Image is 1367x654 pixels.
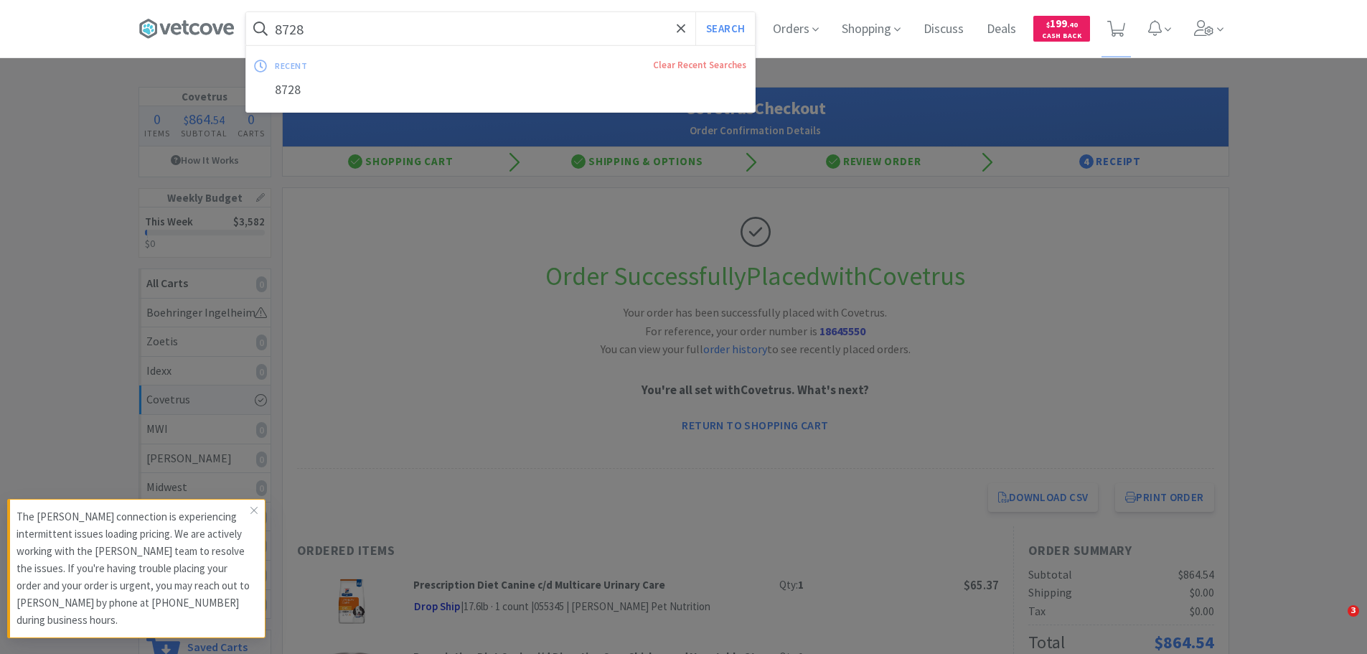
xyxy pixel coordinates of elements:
span: . 40 [1067,20,1078,29]
button: Search [695,12,755,45]
a: $199.40Cash Back [1033,9,1090,48]
span: 199 [1046,17,1078,30]
div: recent [275,55,480,77]
iframe: Intercom live chat [1318,605,1353,640]
input: Search by item, sku, manufacturer, ingredient, size... [246,12,755,45]
div: 8728 [246,77,755,103]
span: $ [1046,20,1050,29]
span: Cash Back [1042,32,1081,42]
p: The [PERSON_NAME] connection is experiencing intermittent issues loading pricing. We are actively... [17,508,250,629]
a: Discuss [918,23,969,36]
span: 3 [1348,605,1359,617]
a: Clear Recent Searches [653,59,746,71]
a: Deals [981,23,1022,36]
